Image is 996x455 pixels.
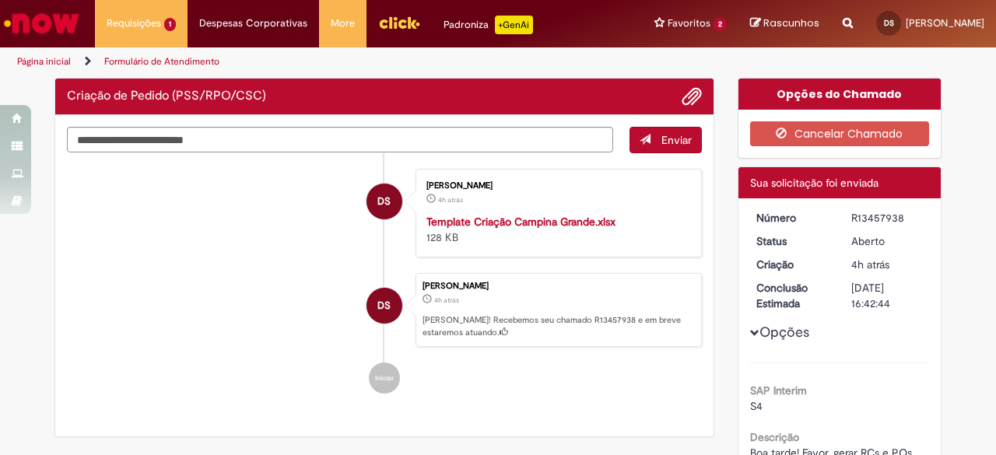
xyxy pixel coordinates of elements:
[763,16,819,30] span: Rascunhos
[444,16,533,34] div: Padroniza
[661,133,692,147] span: Enviar
[750,16,819,31] a: Rascunhos
[750,121,930,146] button: Cancelar Chamado
[750,176,879,190] span: Sua solicitação foi enviada
[750,383,807,397] b: SAP Interim
[2,8,82,39] img: ServiceNow
[426,214,686,245] div: 128 KB
[377,183,391,220] span: DS
[438,195,463,205] span: 4h atrás
[682,86,702,107] button: Adicionar anexos
[438,195,463,205] time: 28/08/2025 13:42:36
[426,181,686,191] div: [PERSON_NAME]
[745,210,840,226] dt: Número
[745,257,840,272] dt: Criação
[745,280,840,311] dt: Conclusão Estimada
[67,273,702,348] li: Danielle Martins Silva
[851,233,924,249] div: Aberto
[107,16,161,31] span: Requisições
[67,127,613,152] textarea: Digite sua mensagem aqui...
[12,47,652,76] ul: Trilhas de página
[164,18,176,31] span: 1
[366,184,402,219] div: Danielle Martins Silva
[377,287,391,324] span: DS
[434,296,459,305] time: 28/08/2025 13:42:41
[17,55,71,68] a: Página inicial
[67,153,702,410] ul: Histórico de tíquete
[738,79,942,110] div: Opções do Chamado
[423,314,693,338] p: [PERSON_NAME]! Recebemos seu chamado R13457938 e em breve estaremos atuando.
[104,55,219,68] a: Formulário de Atendimento
[67,89,266,103] h2: Criação de Pedido (PSS/RPO/CSC) Histórico de tíquete
[495,16,533,34] p: +GenAi
[434,296,459,305] span: 4h atrás
[906,16,984,30] span: [PERSON_NAME]
[745,233,840,249] dt: Status
[750,399,763,413] span: S4
[426,215,615,229] a: Template Criação Campina Grande.xlsx
[851,210,924,226] div: R13457938
[378,11,420,34] img: click_logo_yellow_360x200.png
[366,288,402,324] div: Danielle Martins Silva
[750,430,799,444] b: Descrição
[630,127,702,153] button: Enviar
[851,257,924,272] div: 28/08/2025 13:42:41
[423,282,693,291] div: [PERSON_NAME]
[851,257,889,271] span: 4h atrás
[884,18,894,28] span: DS
[714,18,727,31] span: 2
[851,257,889,271] time: 28/08/2025 13:42:41
[331,16,355,31] span: More
[851,280,924,311] div: [DATE] 16:42:44
[668,16,710,31] span: Favoritos
[199,16,307,31] span: Despesas Corporativas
